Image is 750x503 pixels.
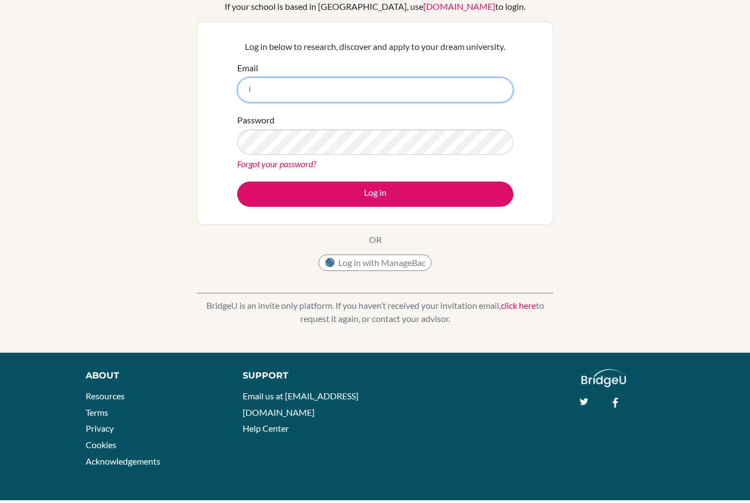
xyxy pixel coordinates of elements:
[86,459,160,469] a: Acknowledgements
[86,442,116,453] a: Cookies
[243,372,364,385] div: Support
[581,372,626,390] img: logo_white@2x-f4f0deed5e89b7ecb1c2cc34c3e3d731f90f0f143d5ea2071677605dd97b5244.png
[423,4,495,14] a: [DOMAIN_NAME]
[197,302,553,328] p: BridgeU is an invite only platform. If you haven’t received your invitation email, to request it ...
[369,236,382,249] p: OR
[237,161,316,172] a: Forgot your password?
[86,426,114,436] a: Privacy
[86,393,125,404] a: Resources
[243,393,359,420] a: Email us at [EMAIL_ADDRESS][DOMAIN_NAME]
[501,303,536,313] a: click here
[237,184,513,210] button: Log in
[225,3,525,16] div: If your school is based in [GEOGRAPHIC_DATA], use to login.
[86,410,108,420] a: Terms
[237,43,513,56] p: Log in below to research, discover and apply to your dream university.
[86,372,218,385] div: About
[318,257,432,274] button: Log in with ManageBac
[237,116,275,129] label: Password
[237,64,258,77] label: Email
[243,426,289,436] a: Help Center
